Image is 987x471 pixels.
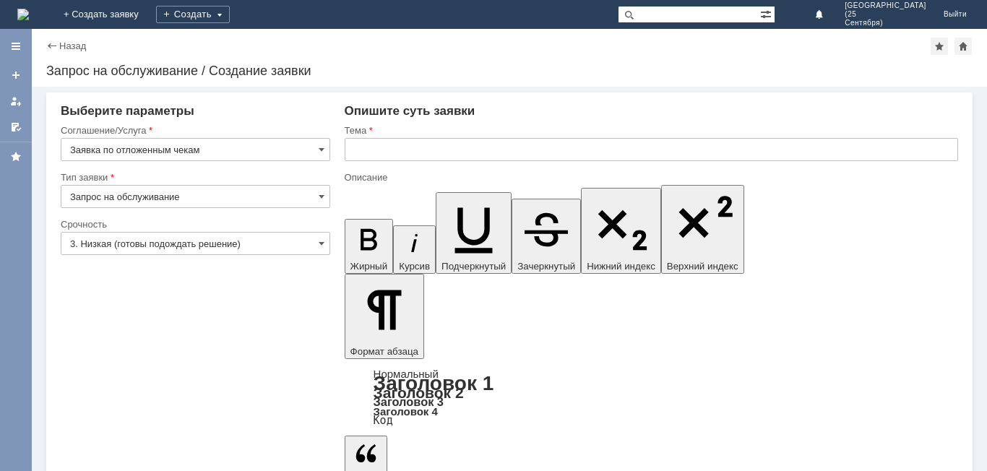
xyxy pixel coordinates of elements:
div: Сделать домашней страницей [954,38,972,55]
div: Формат абзаца [345,369,958,425]
span: Опишите суть заявки [345,104,475,118]
span: Расширенный поиск [760,7,775,20]
a: Нормальный [374,368,439,380]
a: Перейти на домашнюю страницу [17,9,29,20]
div: Описание [345,173,955,182]
a: Заголовок 2 [374,384,464,401]
a: Назад [59,40,86,51]
div: Тема [345,126,955,135]
a: Заголовок 1 [374,372,494,394]
span: Подчеркнутый [441,261,506,272]
img: logo [17,9,29,20]
span: Формат абзаца [350,346,418,357]
div: Срочность [61,220,327,229]
button: Зачеркнутый [512,199,581,274]
a: Мои заявки [4,90,27,113]
div: Запрос на обслуживание / Создание заявки [46,64,973,78]
a: Заголовок 3 [374,395,444,408]
span: [GEOGRAPHIC_DATA] [845,1,926,10]
span: Нижний индекс [587,261,655,272]
button: Верхний индекс [661,185,744,274]
span: Верхний индекс [667,261,738,272]
button: Курсив [393,225,436,274]
button: Формат абзаца [345,274,424,359]
span: Жирный [350,261,388,272]
a: Мои согласования [4,116,27,139]
span: Выберите параметры [61,104,194,118]
a: Код [374,414,393,427]
button: Нижний индекс [581,188,661,274]
span: (25 [845,10,926,19]
div: Соглашение/Услуга [61,126,327,135]
a: Создать заявку [4,64,27,87]
div: Тип заявки [61,173,327,182]
span: Сентября) [845,19,926,27]
div: Добавить в избранное [931,38,948,55]
span: Зачеркнутый [517,261,575,272]
button: Подчеркнутый [436,192,512,274]
button: Жирный [345,219,394,274]
div: Создать [156,6,230,23]
span: Курсив [399,261,430,272]
a: Заголовок 4 [374,405,438,418]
